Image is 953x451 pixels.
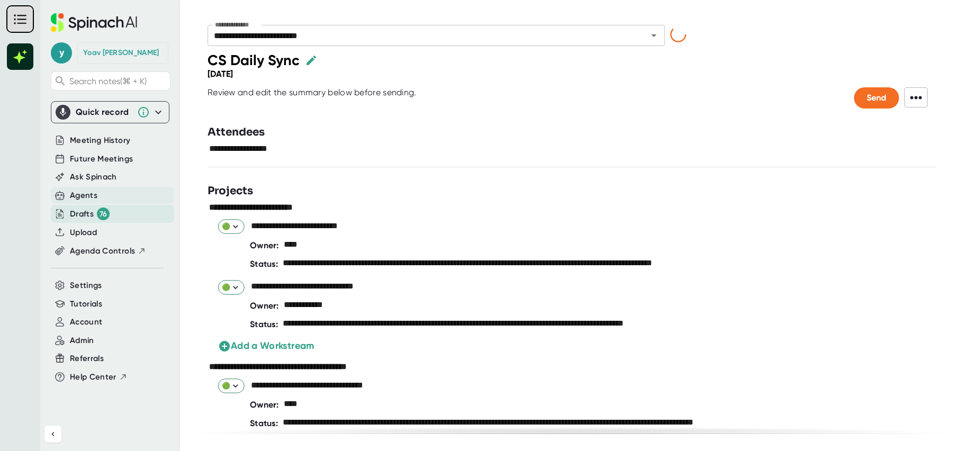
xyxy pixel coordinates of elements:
div: Owner: [250,395,279,414]
button: Account [70,316,102,328]
div: Owner: [250,236,279,255]
div: Quick record [56,102,165,123]
button: Send [854,87,899,109]
span: 🟢 [222,381,240,391]
span: Agenda Controls [70,245,135,257]
button: Meeting History [70,134,130,147]
button: Drafts 76 [70,208,110,220]
div: Status: [250,255,278,273]
span: 🟢 [222,222,240,232]
div: Yoav Grossman [83,48,159,58]
button: Agents [70,190,97,202]
button: Ask Spinach [70,171,117,183]
button: Tutorials [70,298,102,310]
button: Collapse sidebar [44,426,61,443]
button: Agenda Controls [70,245,146,257]
div: Status: [250,315,278,333]
button: Admin [70,335,94,347]
span: Help Center [70,371,116,383]
button: Add a Workstream [218,339,314,353]
span: y [51,42,72,64]
button: 🟢 [218,220,245,234]
span: 🟢 [222,282,240,292]
div: Drafts [70,208,110,220]
button: Referrals [70,353,104,365]
button: Open [646,28,661,43]
span: Search notes (⌘ + K) [69,76,167,86]
button: Upload [70,227,97,239]
h3: Projects [208,183,253,199]
div: CS Daily Sync [208,51,299,69]
button: Future Meetings [70,153,133,165]
div: Review and edit the summary below before sending. [208,87,417,109]
button: Help Center [70,371,128,383]
div: 76 [97,208,110,220]
span: Send [867,93,886,103]
div: [DATE] [208,69,233,79]
button: 🟢 [218,280,245,294]
div: Quick record [76,107,132,118]
button: 🟢 [218,379,245,393]
h3: Attendees [208,124,265,140]
div: Owner: [250,296,279,315]
button: Settings [70,279,102,292]
span: ••• [904,87,928,107]
div: Status: [250,414,278,432]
